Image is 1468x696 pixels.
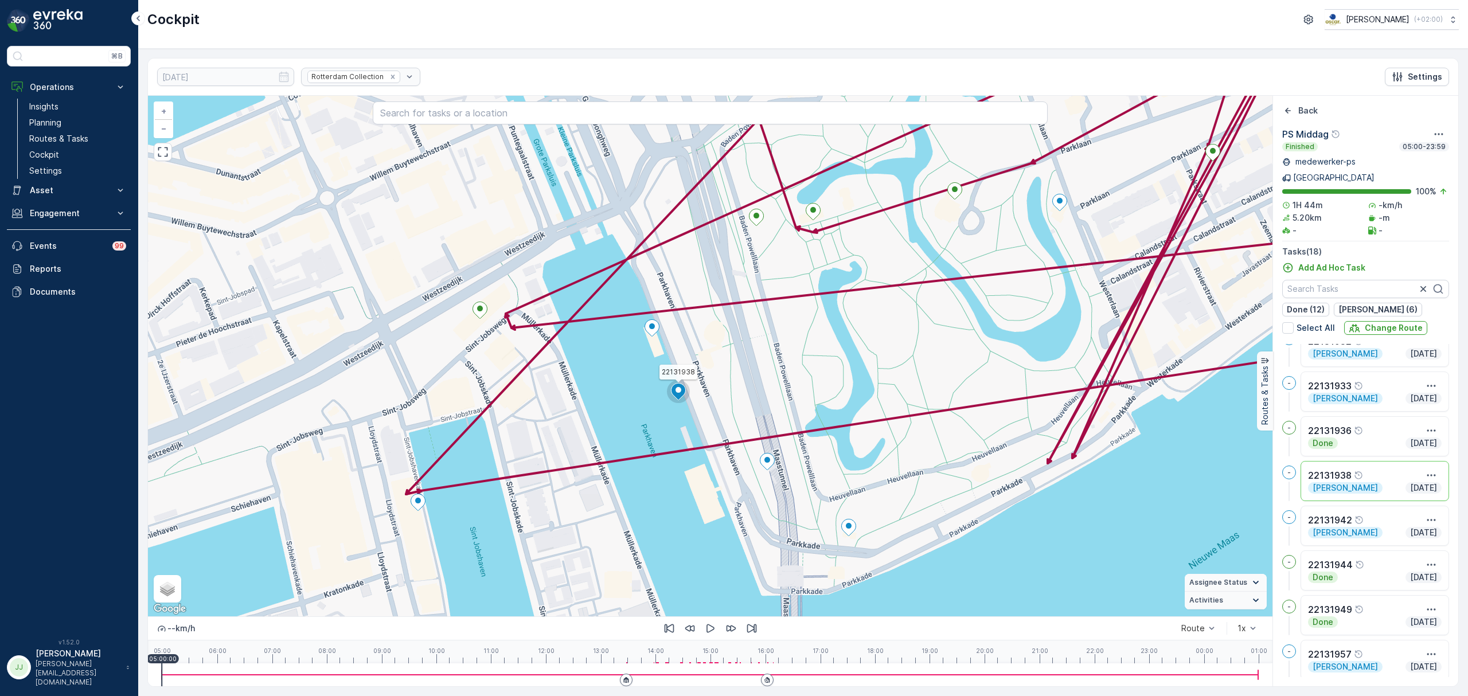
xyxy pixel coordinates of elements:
p: - [1287,423,1291,432]
p: ( +02:00 ) [1414,15,1443,24]
p: [DATE] [1409,348,1438,359]
p: 20:00 [976,647,994,654]
p: Asset [30,185,108,196]
p: Done [1311,437,1334,449]
a: Back [1282,105,1318,116]
p: Documents [30,286,126,298]
p: - [1287,557,1291,566]
p: 22:00 [1086,647,1104,654]
p: Add Ad Hoc Task [1298,262,1365,273]
p: - [1287,513,1291,522]
p: Routes & Tasks [29,133,88,144]
p: [PERSON_NAME][EMAIL_ADDRESS][DOMAIN_NAME] [36,659,120,687]
p: 12:00 [538,647,555,654]
button: Asset [7,179,131,202]
a: Reports [7,257,131,280]
p: [PERSON_NAME] (6) [1338,304,1418,315]
p: 22131957 [1308,647,1352,661]
p: 100 % [1416,186,1436,197]
summary: Activities [1185,592,1267,609]
p: [GEOGRAPHIC_DATA] [1293,172,1375,183]
p: 19:00 [922,647,938,654]
p: Done (12) [1287,304,1325,315]
p: 15:00 [702,647,719,654]
p: 01:00 [1251,647,1267,654]
input: dd/mm/yyyy [157,68,294,86]
div: JJ [10,658,28,677]
p: [DATE] [1409,616,1438,628]
img: logo [7,9,30,32]
p: - [1293,225,1297,236]
p: 22131938 [1308,468,1352,482]
p: medewerker-ps [1293,156,1356,167]
summary: Assignee Status [1185,574,1267,592]
div: Help Tooltip Icon [1354,605,1364,614]
p: 05:00 [154,647,171,654]
div: Help Tooltip Icon [1354,337,1363,346]
p: 5.20km [1293,212,1322,224]
p: -- km/h [167,623,195,634]
p: PS Middag [1282,127,1329,141]
p: Done [1311,616,1334,628]
button: [PERSON_NAME](+02:00) [1325,9,1459,30]
button: Change Route [1344,321,1427,335]
p: 09:00 [373,647,391,654]
p: -km/h [1379,200,1402,211]
div: Help Tooltip Icon [1354,650,1363,659]
p: Events [30,240,106,252]
p: [DATE] [1409,661,1438,672]
p: Finished [1284,142,1315,151]
p: [DATE] [1409,527,1438,538]
p: Engagement [30,208,108,219]
button: JJ[PERSON_NAME][PERSON_NAME][EMAIL_ADDRESS][DOMAIN_NAME] [7,648,131,687]
span: − [161,123,167,133]
p: Change Route [1365,322,1423,334]
p: Settings [29,165,62,177]
p: - [1287,602,1291,611]
p: - [1379,225,1383,236]
a: Documents [7,280,131,303]
a: Cockpit [25,147,131,163]
div: Help Tooltip Icon [1354,381,1363,390]
button: Operations [7,76,131,99]
p: 06:00 [209,647,227,654]
a: Planning [25,115,131,131]
p: Insights [29,101,58,112]
p: [DATE] [1409,437,1438,449]
p: 00:00 [1196,647,1213,654]
p: 1H 44m [1293,200,1323,211]
div: Help Tooltip Icon [1354,471,1363,480]
p: Done [1311,572,1334,583]
a: Events99 [7,234,131,257]
div: 1x [1237,624,1246,633]
span: + [161,106,166,116]
p: - [1287,468,1291,477]
div: Help Tooltip Icon [1355,560,1364,569]
img: Google [151,601,189,616]
div: Help Tooltip Icon [1354,426,1363,435]
a: Routes & Tasks [25,131,131,147]
p: [PERSON_NAME] [1311,482,1379,494]
p: [PERSON_NAME] [1311,393,1379,404]
p: 22131936 [1308,424,1352,437]
p: [PERSON_NAME] [1346,14,1410,25]
p: Reports [30,263,126,275]
div: Help Tooltip Icon [1331,130,1340,139]
div: Route [1181,624,1205,633]
p: [PERSON_NAME] [1311,661,1379,672]
p: Select All [1297,322,1335,334]
p: 05:00:00 [149,655,177,662]
p: ⌘B [111,52,123,61]
a: Add Ad Hoc Task [1282,262,1365,273]
input: Search Tasks [1282,280,1449,298]
p: 22131933 [1308,379,1352,393]
p: Tasks ( 18 ) [1282,246,1449,257]
p: Cockpit [29,149,59,161]
a: Zoom Out [155,120,172,137]
span: Activities [1189,596,1223,605]
a: Settings [25,163,131,179]
p: 14:00 [647,647,664,654]
p: 22131942 [1308,513,1352,527]
button: Settings [1385,68,1449,86]
p: Back [1298,105,1318,116]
